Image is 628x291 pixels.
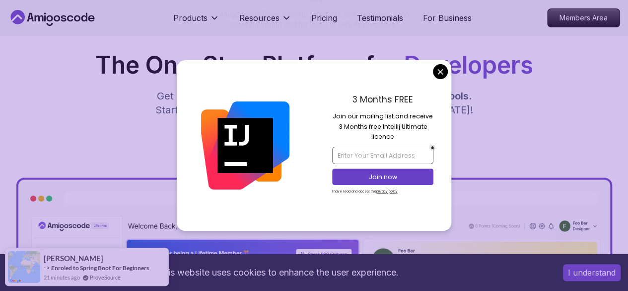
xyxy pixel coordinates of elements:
[44,254,103,263] span: [PERSON_NAME]
[44,264,50,272] span: ->
[239,12,279,24] p: Resources
[44,273,80,282] span: 21 minutes ago
[547,8,620,27] a: Members Area
[404,50,533,80] span: Developers
[51,264,149,272] a: Enroled to Spring Boot For Beginners
[357,12,403,24] a: Testimonials
[311,12,337,24] a: Pricing
[423,12,472,24] a: For Business
[563,264,621,281] button: Accept cookies
[173,12,208,24] p: Products
[90,273,121,282] a: ProveSource
[8,53,620,77] h1: The One-Stop Platform for
[239,12,291,32] button: Resources
[173,12,219,32] button: Products
[443,90,469,102] span: Tools
[548,9,620,27] p: Members Area
[7,262,548,284] div: This website uses cookies to enhance the user experience.
[147,89,481,117] p: Get unlimited access to coding , , and . Start your journey or level up your career with Amigosco...
[8,251,40,283] img: provesource social proof notification image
